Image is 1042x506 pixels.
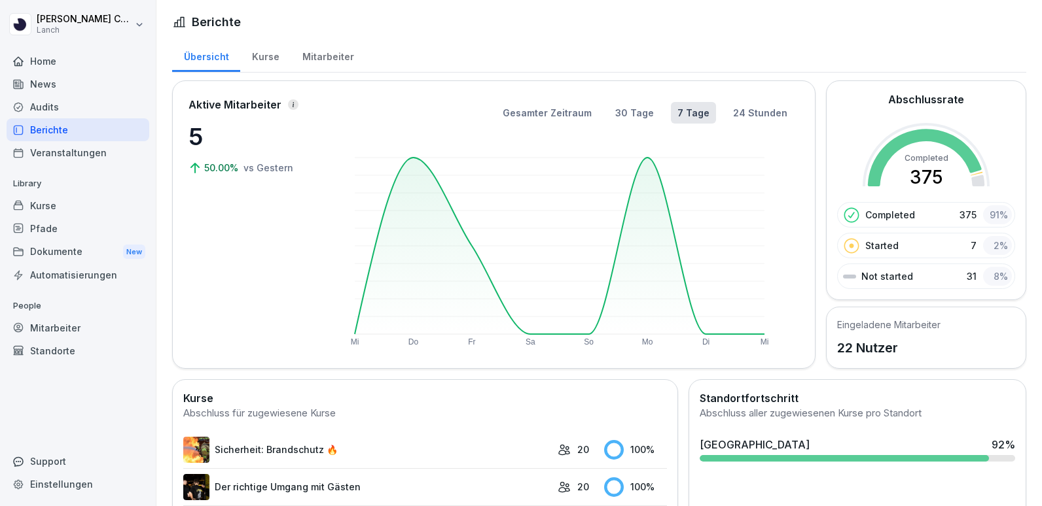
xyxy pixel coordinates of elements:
[7,118,149,141] a: Berichte
[526,337,535,346] text: Sa
[7,240,149,264] div: Dokumente
[865,239,899,252] p: Started
[7,339,149,362] a: Standorte
[37,14,132,25] p: [PERSON_NAME] Cancillieri
[7,73,149,95] a: News
[7,95,149,118] a: Audits
[7,173,149,194] p: Library
[204,161,241,175] p: 50.00%
[183,390,667,406] h2: Kurse
[837,338,941,358] p: 22 Nutzer
[468,337,475,346] text: Fr
[761,337,769,346] text: Mi
[967,269,977,283] p: 31
[192,13,241,31] h1: Berichte
[837,318,941,331] h5: Eingeladene Mitarbeiter
[172,39,240,72] a: Übersicht
[983,205,1012,224] div: 91 %
[888,92,964,107] h2: Abschlussrate
[7,316,149,339] a: Mitarbeiter
[960,208,977,222] p: 375
[123,245,145,260] div: New
[183,437,209,463] img: zzov6v7ntk26bk7mur8pz9wg.png
[291,39,365,72] a: Mitarbeiter
[7,217,149,240] a: Pfade
[7,295,149,316] p: People
[189,97,281,112] p: Aktive Mitarbeiter
[865,208,915,222] p: Completed
[702,337,710,346] text: Di
[642,337,653,346] text: Mo
[727,102,794,124] button: 24 Stunden
[604,440,667,460] div: 100 %
[183,406,667,421] div: Abschluss für zugewiesene Kurse
[609,102,660,124] button: 30 Tage
[408,337,419,346] text: Do
[240,39,291,72] a: Kurse
[7,473,149,496] a: Einstellungen
[7,450,149,473] div: Support
[604,477,667,497] div: 100 %
[183,474,551,500] a: Der richtige Umgang mit Gästen
[7,240,149,264] a: DokumenteNew
[971,239,977,252] p: 7
[189,119,319,154] p: 5
[700,437,810,452] div: [GEOGRAPHIC_DATA]
[671,102,716,124] button: 7 Tage
[7,194,149,217] a: Kurse
[243,161,293,175] p: vs Gestern
[37,25,132,35] p: Lanch
[7,50,149,73] a: Home
[7,141,149,164] a: Veranstaltungen
[694,431,1020,467] a: [GEOGRAPHIC_DATA]92%
[496,102,598,124] button: Gesamter Zeitraum
[992,437,1015,452] div: 92 %
[861,269,913,283] p: Not started
[577,480,589,494] p: 20
[983,236,1012,255] div: 2 %
[700,406,1015,421] div: Abschluss aller zugewiesenen Kurse pro Standort
[183,437,551,463] a: Sicherheit: Brandschutz 🔥
[584,337,594,346] text: So
[700,390,1015,406] h2: Standortfortschritt
[983,267,1012,286] div: 8 %
[351,337,359,346] text: Mi
[577,443,589,456] p: 20
[7,263,149,286] a: Automatisierungen
[183,474,209,500] img: exccdt3swefehl83oodrhcfl.png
